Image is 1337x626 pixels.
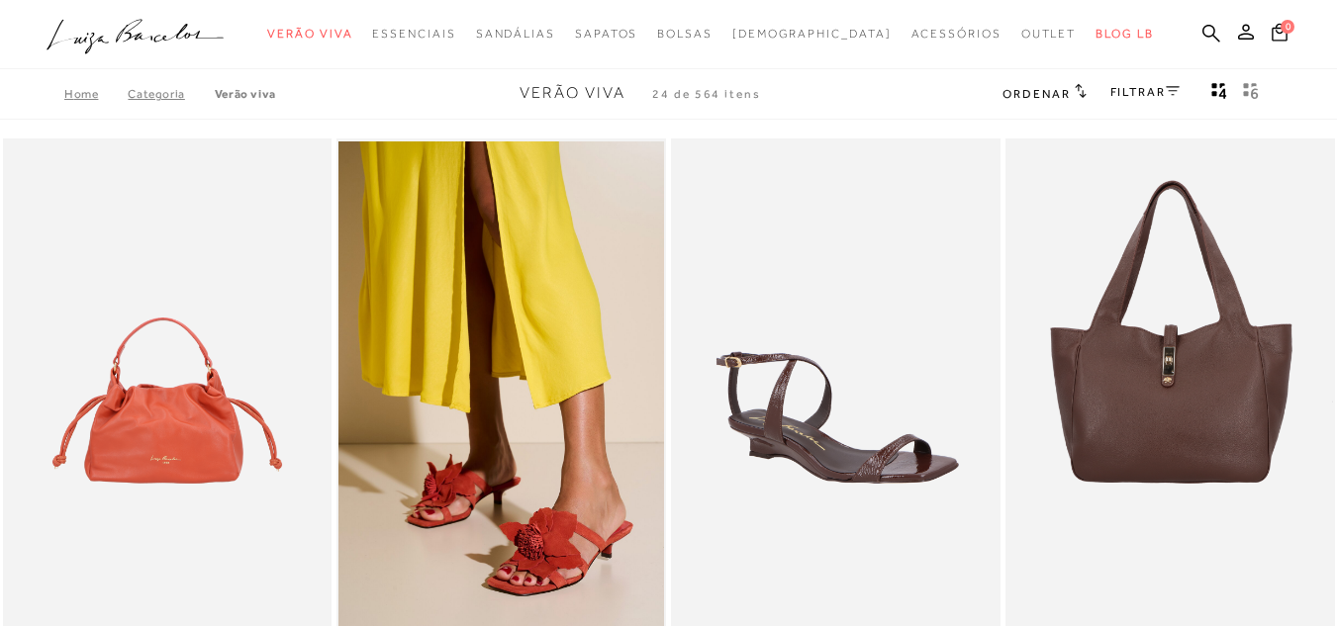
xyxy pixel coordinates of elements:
a: noSubCategoriesText [732,16,892,52]
button: 0 [1266,22,1293,48]
a: FILTRAR [1110,85,1180,99]
span: 24 de 564 itens [652,87,761,101]
a: Verão Viva [215,87,276,101]
span: Essenciais [372,27,455,41]
span: Outlet [1021,27,1077,41]
span: Acessórios [911,27,1002,41]
a: categoryNavScreenReaderText [657,16,713,52]
a: categoryNavScreenReaderText [372,16,455,52]
a: Home [64,87,128,101]
a: Categoria [128,87,214,101]
a: categoryNavScreenReaderText [267,16,352,52]
a: categoryNavScreenReaderText [575,16,637,52]
span: Bolsas [657,27,713,41]
span: Verão Viva [267,27,352,41]
span: Sapatos [575,27,637,41]
a: categoryNavScreenReaderText [911,16,1002,52]
a: BLOG LB [1096,16,1153,52]
a: categoryNavScreenReaderText [1021,16,1077,52]
span: 0 [1281,20,1294,34]
button: gridText6Desc [1237,81,1265,107]
a: categoryNavScreenReaderText [476,16,555,52]
span: Ordenar [1003,87,1070,101]
span: BLOG LB [1096,27,1153,41]
span: Sandálias [476,27,555,41]
span: Verão Viva [520,84,625,102]
span: [DEMOGRAPHIC_DATA] [732,27,892,41]
button: Mostrar 4 produtos por linha [1205,81,1233,107]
